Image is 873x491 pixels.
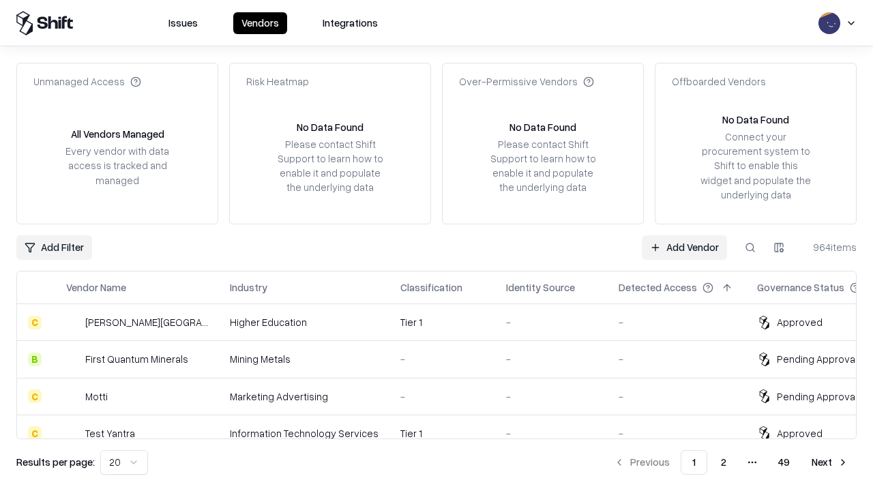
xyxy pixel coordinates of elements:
[85,352,188,366] div: First Quantum Minerals
[506,315,597,329] div: -
[246,74,309,89] div: Risk Heatmap
[619,389,735,404] div: -
[66,389,80,403] img: Motti
[71,127,164,141] div: All Vendors Managed
[681,450,707,475] button: 1
[400,315,484,329] div: Tier 1
[506,352,597,366] div: -
[699,130,812,202] div: Connect your procurement system to Shift to enable this widget and populate the underlying data
[777,389,857,404] div: Pending Approval
[506,389,597,404] div: -
[66,280,126,295] div: Vendor Name
[459,74,594,89] div: Over-Permissive Vendors
[314,12,386,34] button: Integrations
[230,426,379,441] div: Information Technology Services
[66,316,80,329] img: Reichman University
[777,315,823,329] div: Approved
[66,426,80,440] img: Test Yantra
[642,235,727,260] a: Add Vendor
[230,389,379,404] div: Marketing Advertising
[606,450,857,475] nav: pagination
[230,352,379,366] div: Mining Metals
[85,315,208,329] div: [PERSON_NAME][GEOGRAPHIC_DATA]
[233,12,287,34] button: Vendors
[400,389,484,404] div: -
[28,353,42,366] div: B
[400,280,462,295] div: Classification
[777,352,857,366] div: Pending Approval
[16,235,92,260] button: Add Filter
[506,280,575,295] div: Identity Source
[66,353,80,366] img: First Quantum Minerals
[486,137,600,195] div: Please contact Shift Support to learn how to enable it and populate the underlying data
[400,352,484,366] div: -
[509,120,576,134] div: No Data Found
[710,450,737,475] button: 2
[619,352,735,366] div: -
[722,113,789,127] div: No Data Found
[28,389,42,403] div: C
[767,450,801,475] button: 49
[803,450,857,475] button: Next
[297,120,364,134] div: No Data Found
[619,280,697,295] div: Detected Access
[33,74,141,89] div: Unmanaged Access
[672,74,766,89] div: Offboarded Vendors
[28,426,42,440] div: C
[619,426,735,441] div: -
[85,389,108,404] div: Motti
[802,240,857,254] div: 964 items
[85,426,135,441] div: Test Yantra
[619,315,735,329] div: -
[506,426,597,441] div: -
[757,280,844,295] div: Governance Status
[273,137,387,195] div: Please contact Shift Support to learn how to enable it and populate the underlying data
[230,315,379,329] div: Higher Education
[777,426,823,441] div: Approved
[400,426,484,441] div: Tier 1
[28,316,42,329] div: C
[61,144,174,187] div: Every vendor with data access is tracked and managed
[230,280,267,295] div: Industry
[16,455,95,469] p: Results per page:
[160,12,206,34] button: Issues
